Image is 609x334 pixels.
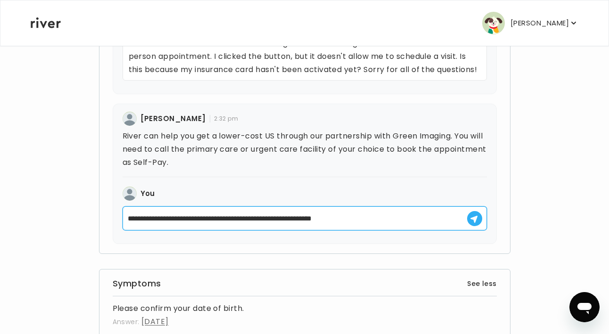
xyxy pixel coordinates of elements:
span: Answer: [113,317,140,326]
p: [PERSON_NAME] [510,16,569,30]
p: River can help you get a lower-cost US through our partnership with Green Imaging. You will need ... [123,130,487,169]
h4: [PERSON_NAME] [140,112,206,125]
h3: Symptoms [113,277,161,290]
iframe: Button to launch messaging window [569,292,600,322]
span: 2:32 pm [210,115,238,122]
h4: You [140,187,155,200]
img: user avatar [482,12,505,34]
span: [DATE] [141,316,169,327]
button: user avatar[PERSON_NAME] [482,12,578,34]
img: user avatar [123,112,137,126]
h4: Please confirm your date of birth. [113,302,497,315]
button: See less [467,278,496,289]
img: user avatar [123,187,137,201]
p: The ultrasound if that's what I'm needing. Also I couldn't figure out how to make an in person ap... [123,33,487,81]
